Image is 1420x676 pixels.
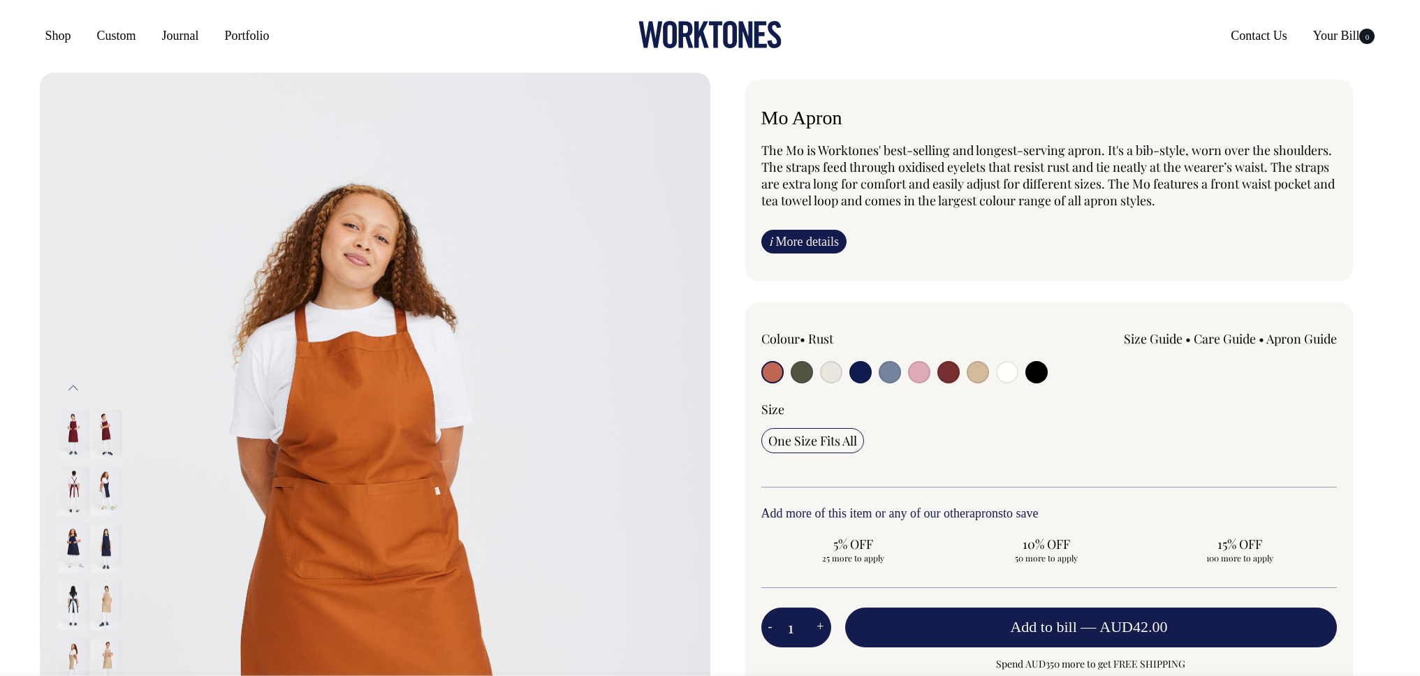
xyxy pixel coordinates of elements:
[969,506,1003,520] a: aprons
[961,552,1132,564] span: 50 more to apply
[1099,618,1167,635] span: AUD42.00
[761,108,1337,129] h6: Mo Apron
[58,409,89,458] img: burgundy
[800,330,805,347] span: •
[761,401,1337,418] div: Size
[219,23,275,48] a: Portfolio
[63,373,84,404] button: Previous
[58,581,89,630] img: dark-navy
[156,23,205,48] a: Journal
[761,428,864,453] input: One Size Fits All
[1194,330,1256,347] a: Care Guide
[91,581,122,630] img: khaki
[1081,618,1171,635] span: —
[91,524,122,573] img: dark-navy
[845,608,1337,647] button: Add to bill —AUD42.00
[761,507,1337,521] h6: Add more of this item or any of our other to save
[91,409,122,458] img: burgundy
[58,524,89,573] img: dark-navy
[58,466,89,515] img: burgundy
[810,614,830,642] button: +
[1225,23,1293,48] a: Contact Us
[1148,531,1333,568] input: 15% OFF 100 more to apply
[768,536,939,552] span: 5% OFF
[1155,552,1326,564] span: 100 more to apply
[761,142,1335,209] span: The Mo is Worktones' best-selling and longest-serving apron. It's a bib-style, worn over the shou...
[1308,23,1381,48] a: Your Bill0
[92,23,142,48] a: Custom
[761,531,946,568] input: 5% OFF 25 more to apply
[769,234,773,249] span: i
[40,23,77,48] a: Shop
[1010,618,1076,635] span: Add to bill
[768,552,939,564] span: 25 more to apply
[1266,330,1337,347] a: Apron Guide
[1185,330,1191,347] span: •
[768,432,857,449] span: One Size Fits All
[954,531,1139,568] input: 10% OFF 50 more to apply
[91,466,122,515] img: dark-navy
[761,614,779,642] button: -
[1259,330,1264,347] span: •
[761,330,992,347] div: Colour
[1359,29,1375,44] span: 0
[845,656,1337,673] span: Spend AUD350 more to get FREE SHIPPING
[961,536,1132,552] span: 10% OFF
[1124,330,1183,347] a: Size Guide
[761,230,847,253] a: iMore details
[1155,536,1326,552] span: 15% OFF
[808,330,833,347] label: Rust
